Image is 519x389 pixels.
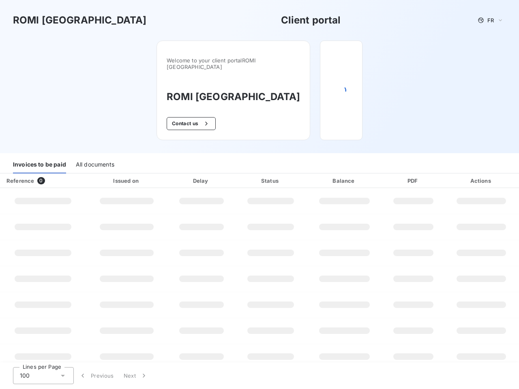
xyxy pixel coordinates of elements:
div: Balance [308,177,382,185]
span: Welcome to your client portal ROMI [GEOGRAPHIC_DATA] [167,57,300,70]
h3: ROMI [GEOGRAPHIC_DATA] [13,13,146,28]
div: Status [237,177,304,185]
span: FR [487,17,494,24]
button: Next [119,367,153,384]
span: 100 [20,372,30,380]
button: Contact us [167,117,216,130]
button: Previous [74,367,119,384]
div: Issued on [88,177,166,185]
div: Invoices to be paid [13,156,66,173]
div: All documents [76,156,114,173]
div: Actions [445,177,517,185]
h3: ROMI [GEOGRAPHIC_DATA] [167,90,300,104]
div: Reference [6,177,34,184]
h3: Client portal [281,13,341,28]
span: 0 [37,177,45,184]
div: Delay [169,177,234,185]
div: PDF [384,177,442,185]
